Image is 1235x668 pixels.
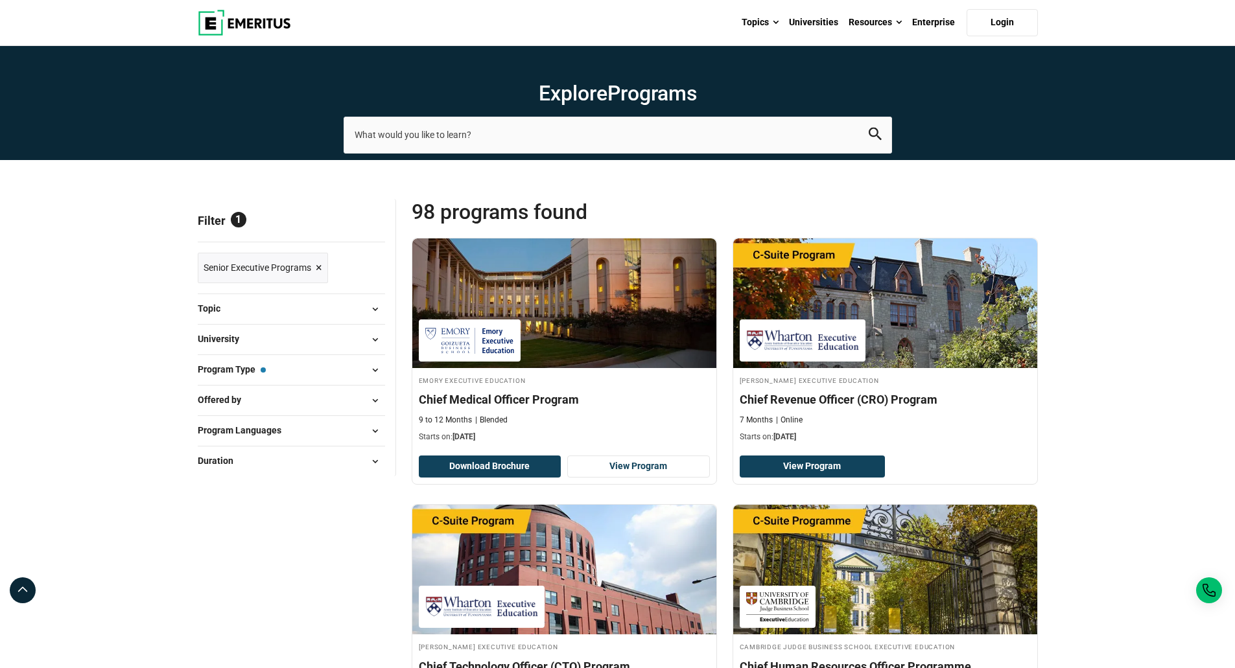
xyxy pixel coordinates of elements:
a: Login [967,9,1038,36]
span: Topic [198,301,231,316]
button: Program Languages [198,421,385,441]
button: Download Brochure [419,455,561,478]
span: 98 Programs found [412,199,725,225]
img: Emory Executive Education [425,326,514,355]
a: Reset all [345,214,385,231]
h4: Chief Medical Officer Program [419,391,710,408]
a: Business Management Course by Wharton Executive Education - September 17, 2025 Wharton Executive ... [733,238,1037,450]
a: View Program [567,455,710,478]
h4: Cambridge Judge Business School Executive Education [740,641,1031,652]
img: Chief Human Resources Officer Programme | Online Human Resources Course [733,505,1037,634]
button: Duration [198,452,385,471]
span: University [198,332,250,346]
a: search [869,131,882,143]
img: Wharton Executive Education [425,592,538,621]
button: Offered by [198,391,385,410]
img: Chief Technology Officer (CTO) Program | Online Technology Course [412,505,716,634]
p: Filter [198,199,385,242]
span: Program Type [198,362,266,376]
a: View Program [740,455,886,478]
span: × [316,259,322,277]
p: Online [776,415,803,426]
span: 1 [231,212,246,227]
span: Duration [198,454,244,468]
button: University [198,330,385,349]
h4: Emory Executive Education [419,374,710,386]
p: Starts on: [419,432,710,443]
button: Program Type [198,360,385,380]
span: Program Languages [198,423,292,437]
span: Programs [607,81,697,106]
input: search-page [344,117,892,153]
span: Offered by [198,393,252,407]
img: Cambridge Judge Business School Executive Education [746,592,809,621]
a: Healthcare Course by Emory Executive Education - September 15, 2025 Emory Executive Education Emo... [412,238,716,450]
a: Senior Executive Programs × [198,253,328,283]
h4: Chief Revenue Officer (CRO) Program [740,391,1031,408]
p: 7 Months [740,415,773,426]
img: Wharton Executive Education [746,326,859,355]
p: 9 to 12 Months [419,415,472,426]
p: Blended [475,415,508,426]
span: [DATE] [773,432,796,441]
h4: [PERSON_NAME] Executive Education [419,641,710,652]
h4: [PERSON_NAME] Executive Education [740,374,1031,386]
span: [DATE] [453,432,475,441]
span: Senior Executive Programs [204,260,311,275]
h1: Explore [344,80,892,106]
button: search [869,128,882,143]
img: Chief Medical Officer Program | Online Healthcare Course [412,238,716,368]
button: Topic [198,299,385,319]
p: Starts on: [740,432,1031,443]
img: Chief Revenue Officer (CRO) Program | Online Business Management Course [733,238,1037,368]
